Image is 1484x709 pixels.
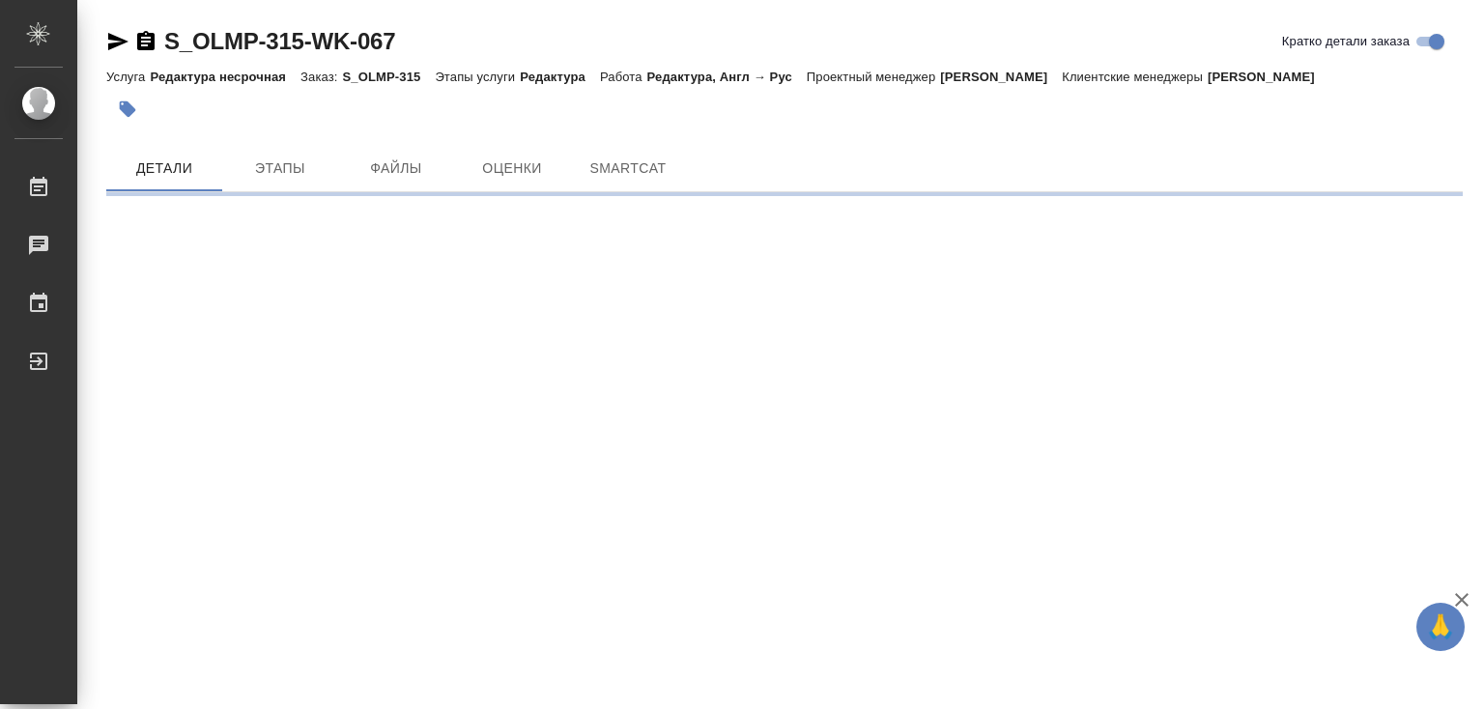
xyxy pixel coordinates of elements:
span: Кратко детали заказа [1282,32,1410,51]
span: Этапы [234,156,327,181]
span: Детали [118,156,211,181]
p: Работа [600,70,647,84]
p: S_OLMP-315 [343,70,436,84]
p: Услуга [106,70,150,84]
a: S_OLMP-315-WK-067 [164,28,395,54]
button: Скопировать ссылку [134,30,157,53]
p: Редактура, Англ → Рус [647,70,807,84]
button: Скопировать ссылку для ЯМессенджера [106,30,129,53]
span: SmartCat [582,156,674,181]
p: [PERSON_NAME] [940,70,1062,84]
button: 🙏 [1416,603,1465,651]
p: Заказ: [300,70,342,84]
span: 🙏 [1424,607,1457,647]
p: Проектный менеджер [807,70,940,84]
p: Клиентские менеджеры [1062,70,1208,84]
p: [PERSON_NAME] [1208,70,1329,84]
span: Файлы [350,156,442,181]
p: Редактура несрочная [150,70,300,84]
p: Редактура [520,70,600,84]
button: Добавить тэг [106,88,149,130]
span: Оценки [466,156,558,181]
p: Этапы услуги [435,70,520,84]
